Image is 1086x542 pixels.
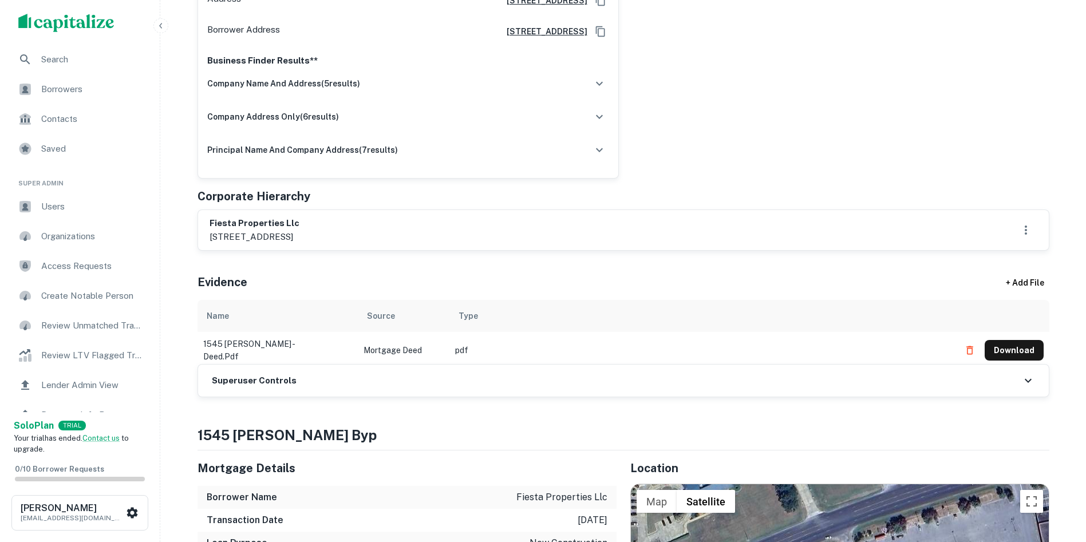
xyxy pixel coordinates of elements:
[9,193,151,220] a: Users
[630,460,1049,477] h5: Location
[9,165,151,193] li: Super Admin
[677,490,735,513] button: Show satellite imagery
[9,401,151,429] a: Borrower Info Requests
[9,282,151,310] a: Create Notable Person
[82,434,120,442] a: Contact us
[9,135,151,163] a: Saved
[212,374,297,387] h6: Superuser Controls
[14,434,129,454] span: Your trial has ended. to upgrade.
[41,408,144,422] span: Borrower Info Requests
[198,188,310,205] h5: Corporate Hierarchy
[358,300,449,332] th: Source
[637,490,677,513] button: Show street map
[41,200,144,213] span: Users
[11,495,148,531] button: [PERSON_NAME][EMAIL_ADDRESS][DOMAIN_NAME]
[985,340,1044,361] button: Download
[198,300,1049,364] div: scrollable content
[41,53,144,66] span: Search
[41,112,144,126] span: Contacts
[41,259,144,273] span: Access Requests
[449,300,954,332] th: Type
[198,425,1049,445] h4: 1545 [PERSON_NAME] byp
[9,76,151,103] a: Borrowers
[58,421,86,430] div: TRIAL
[207,23,280,40] p: Borrower Address
[18,14,114,32] img: capitalize-logo.png
[210,230,299,244] p: [STREET_ADDRESS]
[9,371,151,399] a: Lender Admin View
[207,490,277,504] h6: Borrower Name
[207,309,229,323] div: Name
[9,223,151,250] a: Organizations
[14,419,54,433] a: SoloPlan
[449,332,954,369] td: pdf
[210,217,299,230] h6: fiesta properties llc
[41,230,144,243] span: Organizations
[1020,490,1043,513] button: Toggle fullscreen view
[578,513,607,527] p: [DATE]
[21,513,124,523] p: [EMAIL_ADDRESS][DOMAIN_NAME]
[9,252,151,280] a: Access Requests
[198,460,617,477] h5: Mortgage Details
[41,319,144,333] span: Review Unmatched Transactions
[497,25,587,38] a: [STREET_ADDRESS]
[1029,450,1086,505] iframe: Chat Widget
[198,332,358,369] td: 1545 [PERSON_NAME] - deed.pdf
[15,465,104,473] span: 0 / 10 Borrower Requests
[41,378,144,392] span: Lender Admin View
[959,341,980,359] button: Delete file
[9,312,151,339] a: Review Unmatched Transactions
[9,342,151,369] a: Review LTV Flagged Transactions
[592,23,609,40] button: Copy Address
[9,46,151,73] a: Search
[41,82,144,96] span: Borrowers
[41,289,144,303] span: Create Notable Person
[14,420,54,431] strong: Solo Plan
[21,504,124,513] h6: [PERSON_NAME]
[459,309,478,323] div: Type
[207,54,609,68] p: Business Finder Results**
[367,309,395,323] div: Source
[198,274,247,291] h5: Evidence
[358,332,449,369] td: Mortgage Deed
[41,349,144,362] span: Review LTV Flagged Transactions
[207,110,339,123] h6: company address only ( 6 results)
[516,490,607,504] p: fiesta properties llc
[41,142,144,156] span: Saved
[198,300,358,332] th: Name
[207,144,398,156] h6: principal name and company address ( 7 results)
[985,272,1065,293] div: + Add File
[207,77,360,90] h6: company name and address ( 5 results)
[9,105,151,133] a: Contacts
[207,513,283,527] h6: Transaction Date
